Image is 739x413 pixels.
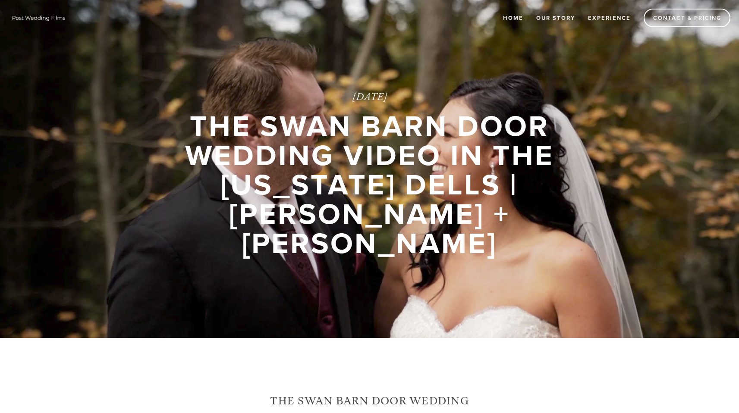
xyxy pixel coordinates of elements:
[531,11,581,25] a: Our Story
[582,11,636,25] a: Experience
[9,11,69,24] img: Wisconsin Wedding Videographer
[150,111,590,257] div: The Swan Barn Door Wedding Video in the [US_STATE] Dells | [PERSON_NAME] + [PERSON_NAME]
[219,395,521,408] h2: The Swan Barn Door Wedding
[497,11,529,25] a: Home
[150,91,590,103] time: [DATE]
[644,9,730,27] a: Contact & Pricing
